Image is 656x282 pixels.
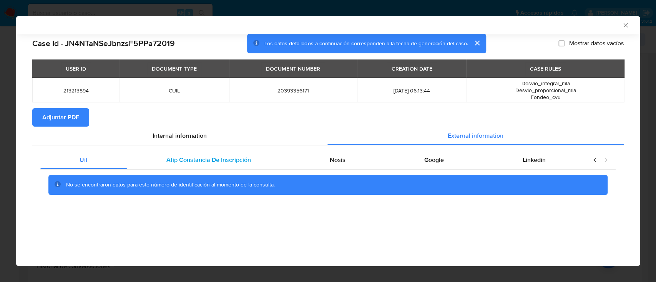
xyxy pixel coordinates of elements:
[330,155,345,164] span: Nosis
[61,62,91,75] div: USER ID
[530,93,560,101] span: Fondeo_cvu
[40,151,585,169] div: Detailed external info
[261,62,325,75] div: DOCUMENT NUMBER
[32,38,175,48] h2: Case Id - JN4NTaNSeJbnzsF5PPa72019
[147,62,201,75] div: DOCUMENT TYPE
[129,87,220,94] span: CUIL
[525,62,566,75] div: CASE RULES
[569,40,624,47] span: Mostrar datos vacíos
[42,87,110,94] span: 213213894
[153,131,207,140] span: Internal information
[521,79,570,87] span: Desvio_integral_mla
[424,155,444,164] span: Google
[468,34,486,52] button: cerrar
[32,108,89,127] button: Adjuntar PDF
[622,21,629,28] button: Cerrar ventana
[264,40,468,47] span: Los datos detallados a continuación corresponden a la fecha de generación del caso.
[523,155,546,164] span: Linkedin
[166,155,251,164] span: Afip Constancia De Inscripción
[32,127,624,145] div: Detailed info
[448,131,503,140] span: External information
[387,62,437,75] div: CREATION DATE
[66,181,275,188] span: No se encontraron datos para este número de identificación al momento de la consulta.
[366,87,457,94] span: [DATE] 06:13:44
[515,86,576,94] span: Desvio_proporcional_mla
[80,155,88,164] span: Uif
[16,16,640,266] div: closure-recommendation-modal
[238,87,348,94] span: 20393356171
[42,109,79,126] span: Adjuntar PDF
[558,40,565,46] input: Mostrar datos vacíos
